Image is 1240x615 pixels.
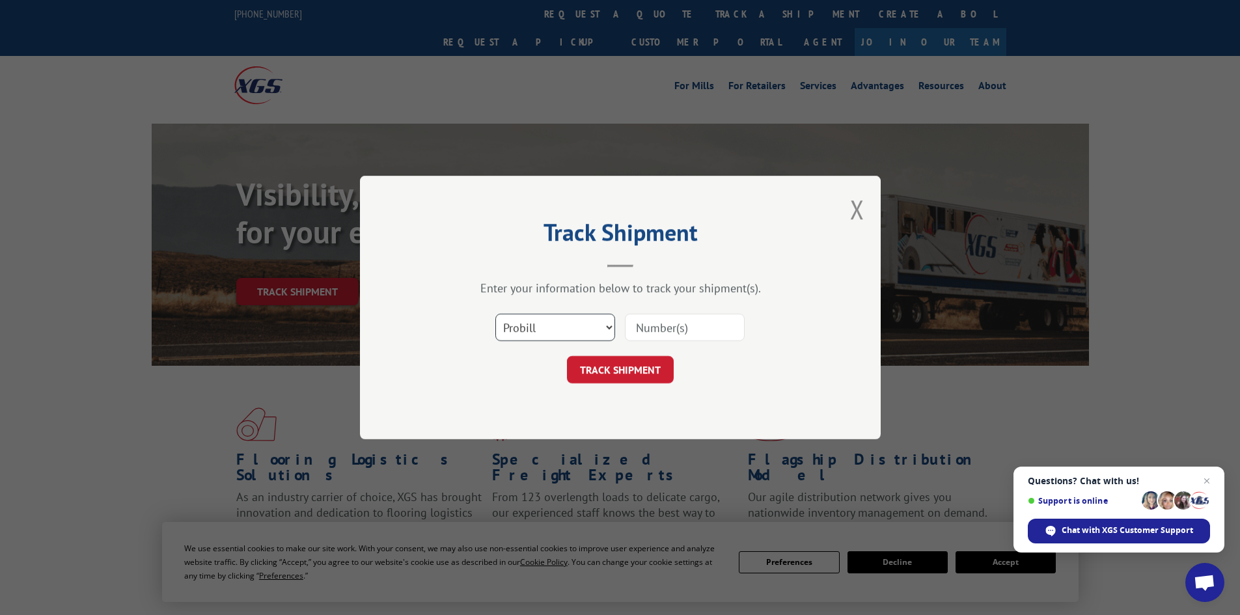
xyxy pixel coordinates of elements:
[425,280,816,295] div: Enter your information below to track your shipment(s).
[567,356,674,383] button: TRACK SHIPMENT
[625,314,745,341] input: Number(s)
[1062,525,1193,536] span: Chat with XGS Customer Support
[1185,563,1224,602] div: Open chat
[425,223,816,248] h2: Track Shipment
[1028,496,1137,506] span: Support is online
[1028,476,1210,486] span: Questions? Chat with us!
[1028,519,1210,543] div: Chat with XGS Customer Support
[850,192,864,226] button: Close modal
[1199,473,1215,489] span: Close chat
